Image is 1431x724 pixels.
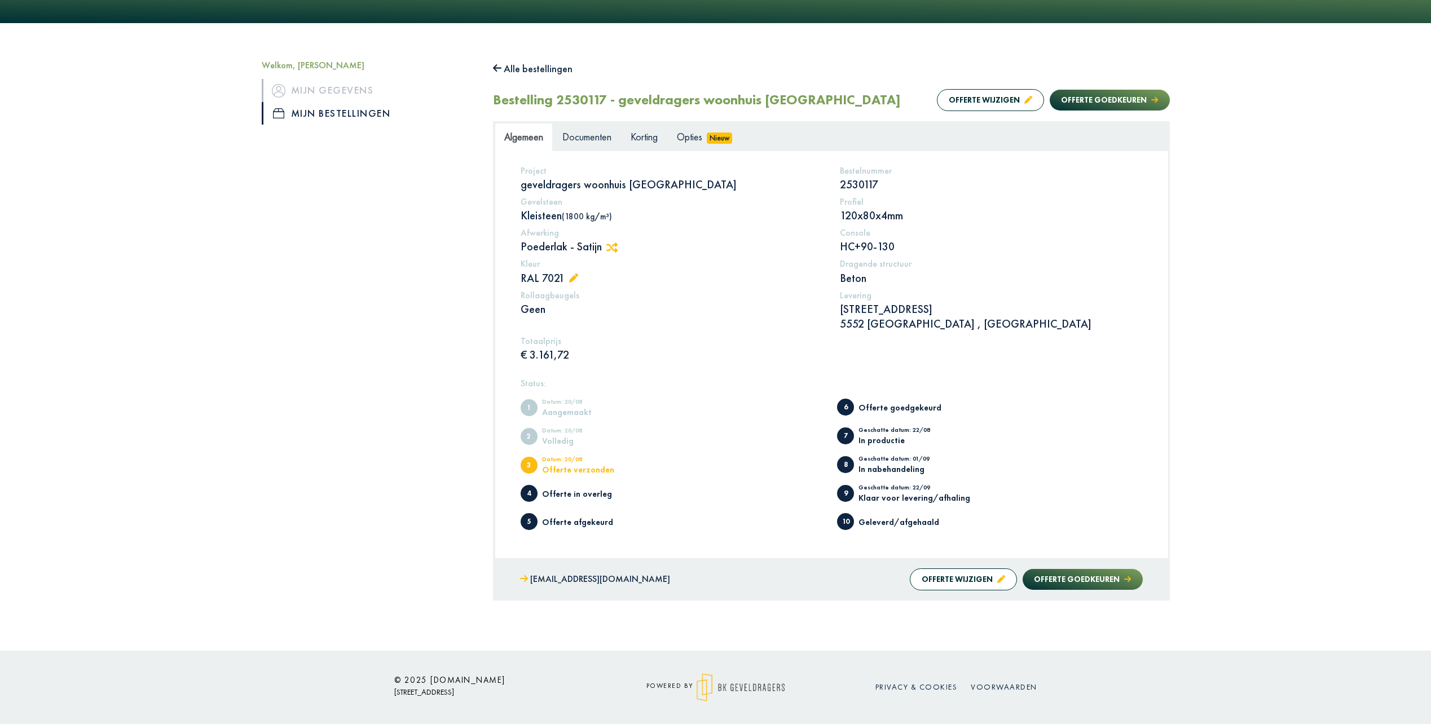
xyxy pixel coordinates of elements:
h5: Dragende structuur [840,258,1143,269]
h5: Afwerking [521,227,824,238]
button: Alle bestellingen [493,60,573,78]
span: Klaar voor levering/afhaling [837,485,854,502]
span: In productie [837,427,854,444]
div: Datum: 20/08 [542,399,635,408]
div: Geleverd/afgehaald [858,518,952,526]
span: Geleverd/afgehaald [837,513,854,530]
span: Offerte verzonden [521,457,538,474]
img: icon [273,108,284,118]
a: iconMijn gegevens [262,79,476,101]
button: Offerte wijzigen [937,89,1044,111]
h5: Console [840,227,1143,238]
p: Beton [840,271,1143,285]
p: [STREET_ADDRESS] [394,685,597,699]
div: In productie [858,436,952,444]
div: Geschatte datum: 01/09 [858,456,952,465]
h5: Project [521,165,824,176]
span: Opties [677,130,702,143]
a: Privacy & cookies [875,682,958,692]
span: Documenten [562,130,611,143]
img: icon [272,84,285,98]
p: 120x80x4mm [840,208,1143,223]
img: logo [697,673,785,701]
span: Korting [631,130,658,143]
h5: Profiel [840,196,1143,207]
span: Offerte afgekeurd [521,513,538,530]
div: In nabehandeling [858,465,952,473]
h5: Totaalprijs [521,335,824,346]
h5: Status: [521,378,1143,389]
div: Klaar voor levering/afhaling [858,493,970,502]
div: Aangemaakt [542,408,635,416]
div: powered by [614,673,817,701]
p: Poederlak - Satijn [521,239,824,254]
div: Offerte in overleg [542,489,635,498]
ul: Tabs [495,123,1168,151]
h5: Kleur [521,258,824,269]
h6: © 2025 [DOMAIN_NAME] [394,675,597,685]
span: Aangemaakt [521,399,538,416]
h5: Levering [840,290,1143,301]
button: Offerte goedkeuren [1050,90,1169,111]
p: RAL 7021 [521,271,824,285]
h5: Rollaagbeugels [521,290,824,301]
a: [EMAIL_ADDRESS][DOMAIN_NAME] [520,571,670,588]
span: (1800 kg/m³) [562,211,612,222]
div: Geschatte datum: 22/08 [858,427,952,436]
a: iconMijn bestellingen [262,102,476,125]
span: Offerte goedgekeurd [837,399,854,416]
span: Nieuw [707,133,733,144]
p: 2530117 [840,177,1143,192]
p: geveldragers woonhuis [GEOGRAPHIC_DATA] [521,177,824,192]
div: Offerte afgekeurd [542,518,635,526]
span: Offerte in overleg [521,485,538,502]
p: [STREET_ADDRESS] 5552 [GEOGRAPHIC_DATA] , [GEOGRAPHIC_DATA] [840,302,1143,331]
div: Offerte goedgekeurd [858,403,952,412]
div: Datum: 20/08 [542,427,635,436]
span: In nabehandeling [837,456,854,473]
div: Offerte verzonden [542,465,635,474]
h5: Gevelsteen [521,196,824,207]
span: Algemeen [504,130,543,143]
p: Kleisteen [521,208,824,223]
a: Voorwaarden [971,682,1037,692]
div: Datum: 20/08 [542,456,635,465]
h2: Bestelling 2530117 - geveldragers woonhuis [GEOGRAPHIC_DATA] [493,92,901,108]
p: Geen [521,302,824,316]
div: Geschatte datum: 22/09 [858,484,970,493]
p: HC+90-130 [840,239,1143,254]
span: Volledig [521,428,538,445]
h5: Bestelnummer [840,165,1143,176]
p: € 3.161,72 [521,347,824,362]
div: Volledig [542,436,635,445]
button: Offerte wijzigen [910,568,1017,590]
button: Offerte goedkeuren [1023,569,1142,590]
h5: Welkom, [PERSON_NAME] [262,60,476,70]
